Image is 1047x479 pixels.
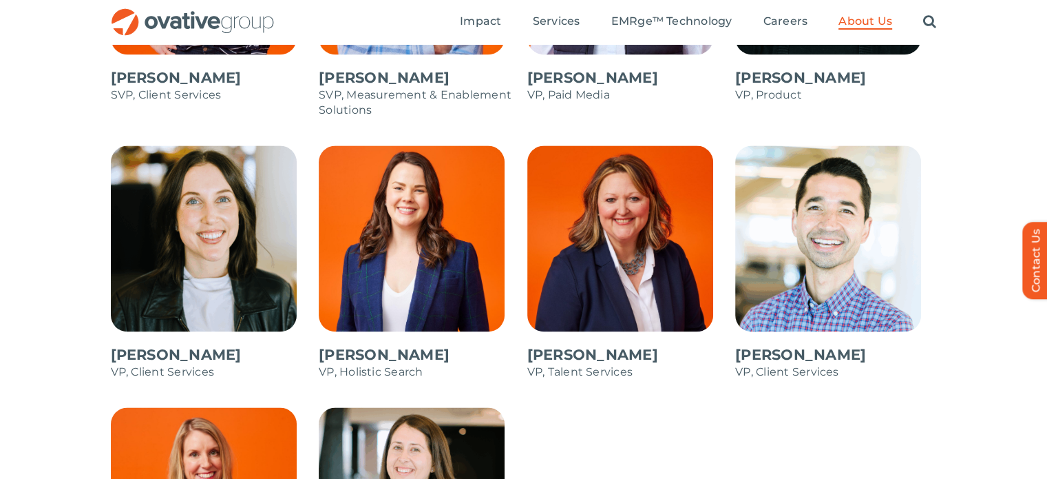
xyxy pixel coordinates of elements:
[533,14,580,28] span: Services
[838,14,892,30] a: About Us
[611,14,732,28] span: EMRge™ Technology
[838,14,892,28] span: About Us
[460,14,501,28] span: Impact
[763,14,808,30] a: Careers
[923,14,936,30] a: Search
[763,14,808,28] span: Careers
[460,14,501,30] a: Impact
[611,14,732,30] a: EMRge™ Technology
[533,14,580,30] a: Services
[110,7,275,20] a: OG_Full_horizontal_RGB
